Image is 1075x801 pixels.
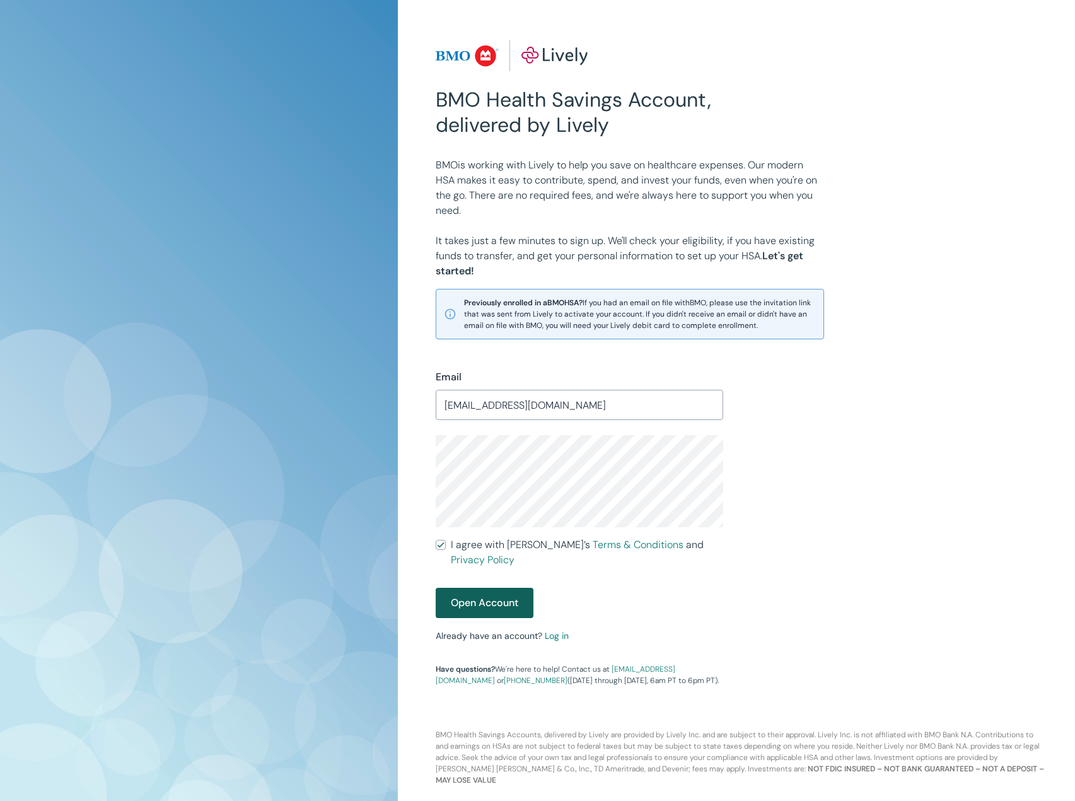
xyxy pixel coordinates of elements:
[436,158,824,218] p: BMO is working with Lively to help you save on healthcare expenses. Our modern HSA makes it easy ...
[436,664,723,686] p: We're here to help! Contact us at or ([DATE] through [DATE], 6am PT to 6pm PT).
[436,588,533,618] button: Open Account
[436,233,824,279] p: It takes just a few minutes to sign up. We'll check your eligibility, if you have existing funds ...
[436,87,723,137] h2: BMO Health Savings Account, delivered by Lively
[451,537,723,568] span: I agree with [PERSON_NAME]’s and
[504,675,567,686] a: [PHONE_NUMBER]
[436,664,495,674] strong: Have questions?
[436,630,569,641] small: Already have an account?
[451,553,514,566] a: Privacy Policy
[593,538,683,551] a: Terms & Conditions
[428,699,1045,786] p: BMO Health Savings Accounts, delivered by Lively are provided by Lively Inc. and are subject to t...
[436,40,588,72] img: Lively
[464,298,583,308] strong: Previously enrolled in a BMO HSA?
[545,630,569,641] a: Log in
[436,370,462,385] label: Email
[464,297,816,331] span: If you had an email on file with BMO , please use the invitation link that was sent from Lively t...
